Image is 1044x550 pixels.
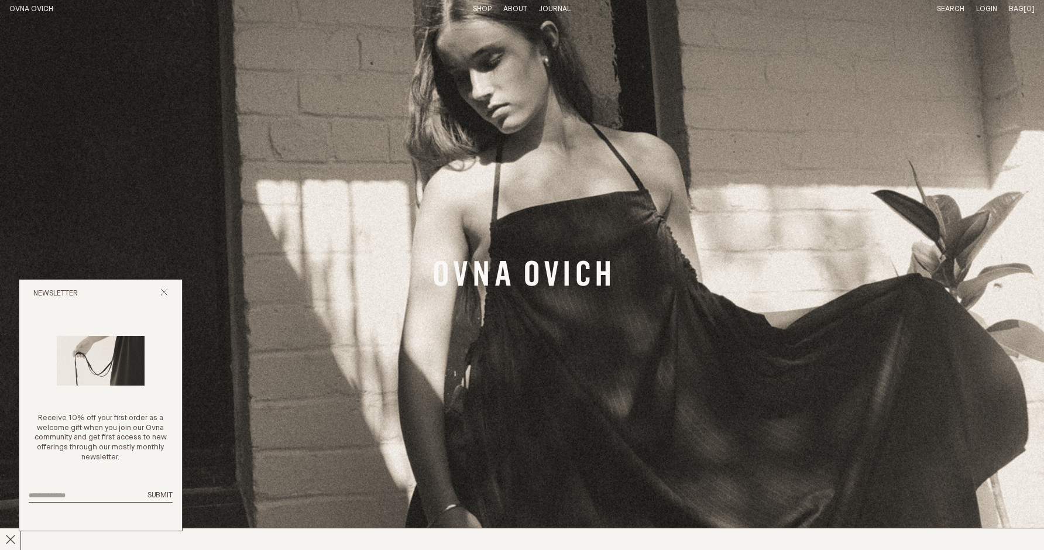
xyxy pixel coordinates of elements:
a: Shop [473,5,492,13]
p: Receive 10% off your first order as a welcome gift when you join our Ovna community and get first... [29,414,173,463]
a: Search [937,5,964,13]
span: Submit [147,491,173,499]
h2: Newsletter [33,289,78,299]
a: Login [976,5,997,13]
button: Submit [147,491,173,501]
a: Journal [539,5,571,13]
a: Banner Link [434,260,610,290]
button: Close popup [160,288,168,300]
span: [0] [1024,5,1035,13]
a: Home [9,5,53,13]
span: Bag [1009,5,1024,13]
summary: About [503,5,527,15]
